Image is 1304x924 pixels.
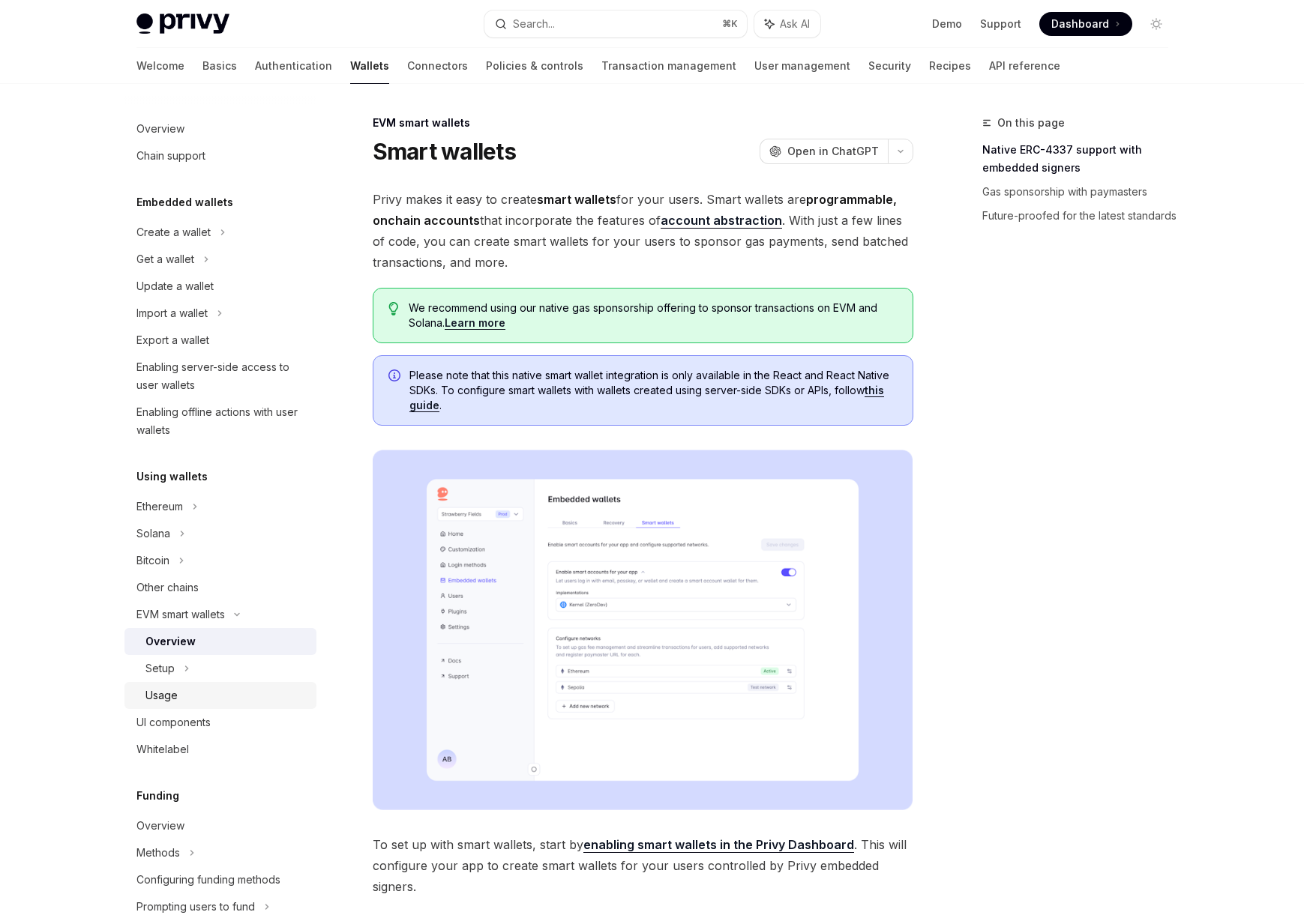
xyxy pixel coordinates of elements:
div: Enabling server-side access to user wallets [136,358,307,394]
strong: smart wallets [537,192,616,207]
div: Enabling offline actions with user wallets [136,403,307,439]
svg: Tip [388,302,399,315]
div: Prompting users to fund [136,898,255,916]
div: Ethereum [136,498,183,516]
a: Support [980,16,1021,31]
span: ⌘ K [722,18,738,30]
a: Whitelabel [124,736,316,763]
a: account abstraction [661,213,782,229]
h5: Embedded wallets [136,193,233,211]
button: Search...⌘K [484,10,747,37]
a: Enabling offline actions with user wallets [124,399,316,444]
div: Create a wallet [136,223,211,241]
a: User management [754,48,850,84]
a: Dashboard [1039,12,1132,36]
span: Privy makes it easy to create for your users. Smart wallets are that incorporate the features of ... [373,189,913,273]
a: Usage [124,682,316,709]
a: API reference [989,48,1060,84]
a: Transaction management [601,48,736,84]
img: Sample enable smart wallets [373,450,913,810]
a: Authentication [255,48,332,84]
a: Welcome [136,48,184,84]
a: Overview [124,115,316,142]
img: light logo [136,13,229,34]
h1: Smart wallets [373,138,516,165]
a: Recipes [929,48,971,84]
span: Ask AI [780,16,810,31]
div: EVM smart wallets [136,606,225,623]
a: Enabling server-side access to user wallets [124,354,316,399]
div: UI components [136,713,211,731]
a: Demo [932,16,962,31]
div: Overview [145,632,196,650]
a: Configuring funding methods [124,866,316,893]
div: Export a wallet [136,331,209,349]
span: To set up with smart wallets, start by . This will configure your app to create smart wallets for... [373,834,913,897]
button: Toggle dark mode [1144,12,1168,36]
div: Other chains [136,579,199,597]
button: Ask AI [754,10,820,37]
span: We recommend using our native gas sponsorship offering to sponsor transactions on EVM and Solana. [409,301,897,330]
a: enabling smart wallets in the Privy Dashboard [583,837,854,853]
div: Whitelabel [136,740,189,758]
div: EVM smart wallets [373,115,913,130]
h5: Using wallets [136,468,208,486]
div: Search... [513,15,555,33]
a: Policies & controls [486,48,583,84]
div: Get a wallet [136,250,194,268]
button: Open in ChatGPT [760,139,888,164]
span: Please note that this native smart wallet integration is only available in the React and React Na... [409,368,898,413]
div: Bitcoin [136,552,169,570]
a: Chain support [124,142,316,169]
div: Overview [136,120,184,138]
a: Connectors [407,48,468,84]
a: Future-proofed for the latest standards [982,204,1180,228]
div: Chain support [136,147,205,165]
a: Export a wallet [124,327,316,354]
a: Overview [124,628,316,655]
span: On this page [997,114,1065,132]
div: Usage [145,686,178,704]
div: Solana [136,525,170,543]
div: Update a wallet [136,277,214,295]
a: Basics [202,48,237,84]
span: Open in ChatGPT [787,144,879,159]
a: Update a wallet [124,273,316,300]
a: Other chains [124,574,316,601]
a: Wallets [350,48,389,84]
div: Overview [136,817,184,835]
a: UI components [124,709,316,736]
a: Native ERC-4337 support with embedded signers [982,138,1180,180]
a: Learn more [445,316,505,330]
div: Configuring funding methods [136,871,280,889]
div: Methods [136,844,180,862]
svg: Info [388,369,403,384]
span: Dashboard [1051,16,1109,31]
a: Gas sponsorship with paymasters [982,180,1180,204]
h5: Funding [136,787,179,805]
div: Import a wallet [136,304,208,322]
a: Security [868,48,911,84]
div: Setup [145,659,175,677]
a: Overview [124,812,316,839]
